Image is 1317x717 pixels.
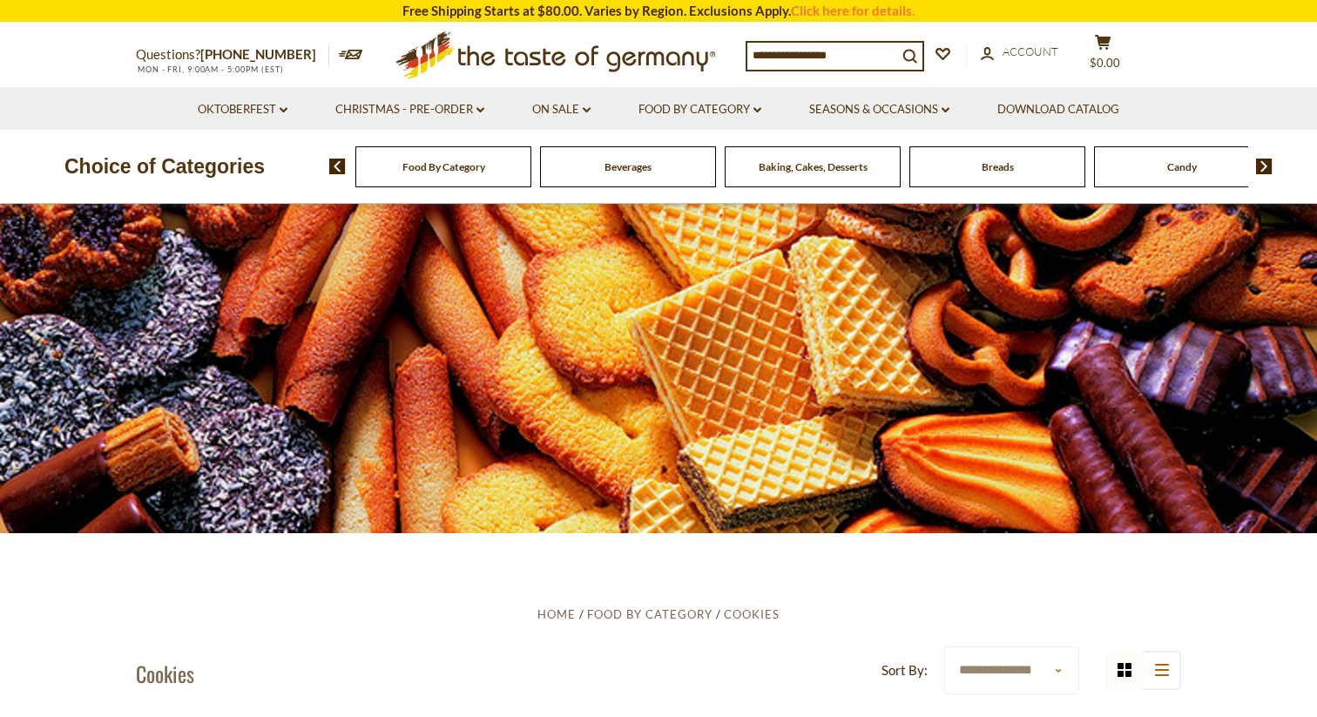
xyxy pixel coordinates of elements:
[724,607,780,621] a: Cookies
[1090,56,1120,70] span: $0.00
[335,100,484,119] a: Christmas - PRE-ORDER
[537,607,576,621] a: Home
[136,660,194,687] h1: Cookies
[329,159,346,174] img: previous arrow
[136,64,284,74] span: MON - FRI, 9:00AM - 5:00PM (EST)
[587,607,713,621] a: Food By Category
[402,160,485,173] a: Food By Category
[604,160,652,173] a: Beverages
[1003,44,1058,58] span: Account
[997,100,1119,119] a: Download Catalog
[638,100,761,119] a: Food By Category
[791,3,915,18] a: Click here for details.
[532,100,591,119] a: On Sale
[1077,34,1129,78] button: $0.00
[981,43,1058,62] a: Account
[1167,160,1197,173] a: Candy
[200,46,316,62] a: [PHONE_NUMBER]
[809,100,949,119] a: Seasons & Occasions
[982,160,1014,173] a: Breads
[136,44,329,66] p: Questions?
[759,160,868,173] a: Baking, Cakes, Desserts
[1256,159,1273,174] img: next arrow
[881,660,928,681] label: Sort By:
[198,100,287,119] a: Oktoberfest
